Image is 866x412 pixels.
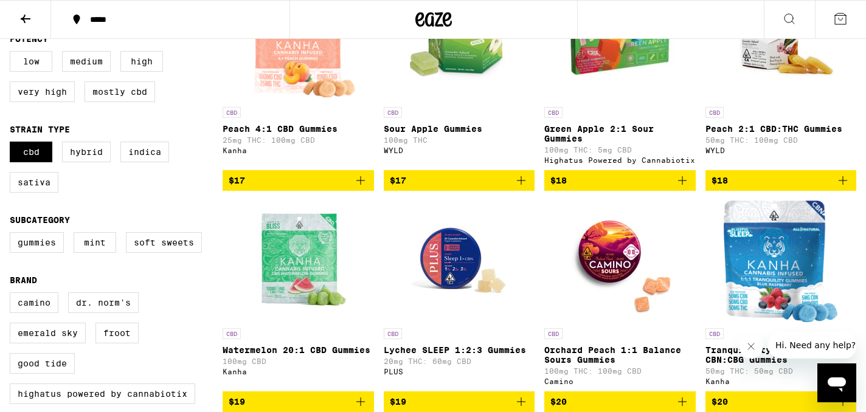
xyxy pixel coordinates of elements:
img: Kanha - Tranquillity Sleep 1:1:1 CBN:CBG Gummies [724,201,837,322]
img: PLUS - Lychee SLEEP 1:2:3 Gummies [398,201,520,322]
legend: Strain Type [10,125,70,134]
a: Open page for Lychee SLEEP 1:2:3 Gummies from PLUS [384,201,535,391]
legend: Potency [10,34,48,44]
div: Kanha [223,368,374,376]
label: Highatus Powered by Cannabiotix [10,383,195,404]
button: Add to bag [544,170,696,191]
label: Indica [120,142,169,162]
div: Kanha [223,146,374,154]
p: 100mg THC: 5mg CBD [544,146,696,154]
div: Kanha [705,377,857,385]
label: Soft Sweets [126,232,202,253]
span: $20 [712,397,728,407]
div: Camino [544,377,696,385]
label: Mostly CBD [85,81,155,102]
p: Sour Apple Gummies [384,124,535,134]
p: Peach 4:1 CBD Gummies [223,124,374,134]
label: Emerald Sky [10,323,86,343]
span: $18 [550,176,567,185]
p: Orchard Peach 1:1 Balance Sours Gummies [544,345,696,365]
p: Tranquillity Sleep 1:1:1 CBN:CBG Gummies [705,345,857,365]
button: Add to bag [223,391,374,412]
legend: Subcategory [10,215,70,225]
label: Hybrid [62,142,111,162]
label: Gummies [10,232,64,253]
p: 100mg THC: 100mg CBD [544,367,696,375]
span: $18 [712,176,728,185]
span: $17 [390,176,406,185]
p: CBD [223,107,241,118]
p: Watermelon 20:1 CBD Gummies [223,345,374,355]
a: Open page for Watermelon 20:1 CBD Gummies from Kanha [223,201,374,391]
p: CBD [705,328,724,339]
p: CBD [384,328,402,339]
div: PLUS [384,368,535,376]
label: Froot [95,323,139,343]
label: Medium [62,51,111,72]
p: CBD [544,107,563,118]
p: 100mg CBD [223,357,374,365]
label: Sativa [10,172,58,193]
button: Add to bag [544,391,696,412]
iframe: Message from company [768,332,856,359]
label: Dr. Norm's [68,292,139,313]
label: Good Tide [10,353,75,374]
label: High [120,51,163,72]
p: 50mg THC: 100mg CBD [705,136,857,144]
button: Add to bag [384,391,535,412]
p: 20mg THC: 60mg CBD [384,357,535,365]
div: WYLD [384,146,535,154]
a: Open page for Tranquillity Sleep 1:1:1 CBN:CBG Gummies from Kanha [705,201,857,391]
label: Very High [10,81,75,102]
a: Open page for Orchard Peach 1:1 Balance Sours Gummies from Camino [544,201,696,391]
span: $17 [229,176,245,185]
button: Add to bag [705,170,857,191]
p: CBD [384,107,402,118]
button: Add to bag [223,170,374,191]
p: 50mg THC: 50mg CBD [705,367,857,375]
legend: Brand [10,275,37,285]
iframe: Button to launch messaging window [817,363,856,402]
label: Low [10,51,52,72]
label: CBD [10,142,52,162]
div: Highatus Powered by Cannabiotix [544,156,696,164]
img: Kanha - Watermelon 20:1 CBD Gummies [237,201,359,322]
p: Green Apple 2:1 Sour Gummies [544,124,696,143]
span: $20 [550,397,567,407]
span: $19 [390,397,406,407]
p: CBD [544,328,563,339]
p: CBD [705,107,724,118]
div: WYLD [705,146,857,154]
img: Camino - Orchard Peach 1:1 Balance Sours Gummies [559,201,681,322]
p: CBD [223,328,241,339]
p: 25mg THC: 100mg CBD [223,136,374,144]
p: Peach 2:1 CBD:THC Gummies [705,124,857,134]
span: $19 [229,397,245,407]
button: Add to bag [705,391,857,412]
p: 100mg THC [384,136,535,144]
label: Mint [74,232,116,253]
label: Camino [10,292,58,313]
button: Add to bag [384,170,535,191]
iframe: Close message [739,334,763,359]
p: Lychee SLEEP 1:2:3 Gummies [384,345,535,355]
